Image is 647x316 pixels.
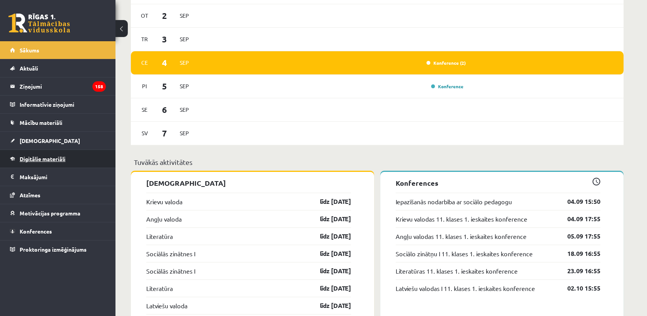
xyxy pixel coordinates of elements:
span: Sep [176,127,192,139]
span: Konferences [20,228,52,235]
a: Literatūra [146,232,173,241]
a: Ziņojumi158 [10,77,106,95]
span: Se [137,104,153,116]
a: līdz [DATE] [306,284,351,293]
span: Proktoringa izmēģinājums [20,246,87,253]
a: Sociālās zinātnes I [146,249,195,258]
a: 23.09 16:55 [556,266,600,276]
a: Iepazīšanās nodarbība ar sociālo pedagogu [396,197,512,206]
a: 05.09 17:55 [556,232,600,241]
span: Sep [176,10,192,22]
a: līdz [DATE] [306,197,351,206]
a: Konference [431,83,463,89]
a: [DEMOGRAPHIC_DATA] [10,132,106,150]
span: Sep [176,57,192,69]
span: 7 [153,127,177,140]
span: Digitālie materiāli [20,155,65,162]
span: Mācību materiāli [20,119,62,126]
span: Sep [176,80,192,92]
span: [DEMOGRAPHIC_DATA] [20,137,80,144]
p: Konferences [396,178,600,188]
a: 18.09 16:55 [556,249,600,258]
a: Latviešu valodas I 11. klases 1. ieskaites konference [396,284,535,293]
p: Tuvākās aktivitātes [134,157,620,167]
a: Angļu valoda [146,214,182,224]
a: Konference (2) [426,60,466,66]
p: [DEMOGRAPHIC_DATA] [146,178,351,188]
span: Sākums [20,47,39,54]
a: Sociālās zinātnes I [146,266,195,276]
a: līdz [DATE] [306,301,351,310]
span: Atzīmes [20,192,40,198]
a: Krievu valodas 11. klases 1. ieskaites konference [396,214,527,224]
span: Sep [176,33,192,45]
a: Informatīvie ziņojumi [10,96,106,113]
i: 158 [92,81,106,92]
legend: Ziņojumi [20,77,106,95]
span: 5 [153,80,177,92]
span: 4 [153,56,177,69]
a: Konferences [10,222,106,240]
span: 6 [153,103,177,116]
a: līdz [DATE] [306,232,351,241]
span: Motivācijas programma [20,210,80,217]
a: Proktoringa izmēģinājums [10,240,106,258]
a: Atzīmes [10,186,106,204]
a: Aktuāli [10,59,106,77]
a: Literatūras 11. klases 1. ieskaites konference [396,266,518,276]
span: Ot [137,10,153,22]
a: Maksājumi [10,168,106,186]
span: Tr [137,33,153,45]
legend: Informatīvie ziņojumi [20,96,106,113]
legend: Maksājumi [20,168,106,186]
a: līdz [DATE] [306,249,351,258]
a: 04.09 17:55 [556,214,600,224]
a: Mācību materiāli [10,114,106,131]
a: Sākums [10,41,106,59]
a: Latviešu valoda [146,301,187,310]
a: Krievu valoda [146,197,182,206]
span: Ce [137,57,153,69]
a: Digitālie materiāli [10,150,106,168]
span: 3 [153,33,177,45]
a: 02.10 15:55 [556,284,600,293]
a: Rīgas 1. Tālmācības vidusskola [8,13,70,33]
a: 04.09 15:50 [556,197,600,206]
span: Sv [137,127,153,139]
a: Literatūra [146,284,173,293]
a: līdz [DATE] [306,266,351,276]
span: Pi [137,80,153,92]
a: Angļu valodas 11. klases 1. ieskaites konference [396,232,527,241]
span: 2 [153,9,177,22]
a: līdz [DATE] [306,214,351,224]
a: Sociālo zinātņu I 11. klases 1. ieskaites konference [396,249,533,258]
span: Aktuāli [20,65,38,72]
a: Motivācijas programma [10,204,106,222]
span: Sep [176,104,192,116]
